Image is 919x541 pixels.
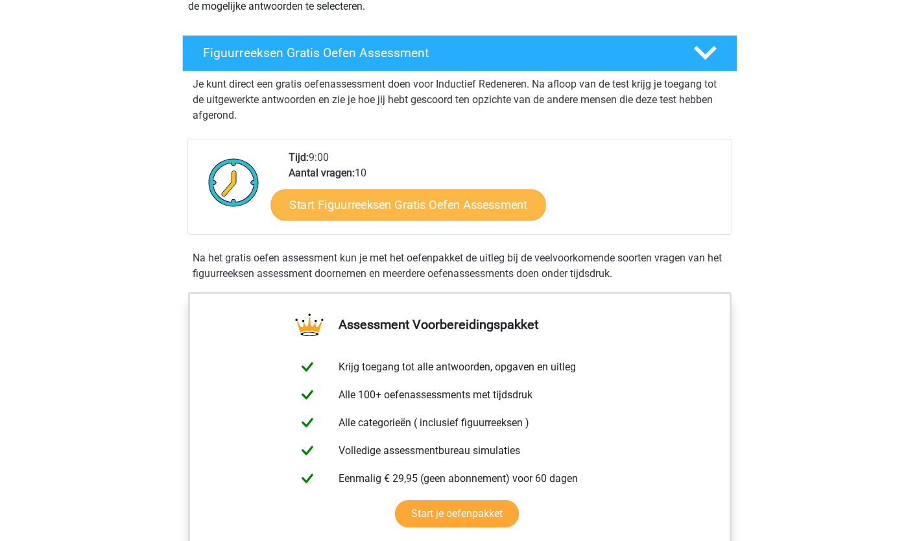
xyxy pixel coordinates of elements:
div: 9:00 10 [279,150,731,234]
img: Klok [201,150,267,215]
p: Je kunt direct een gratis oefenassessment doen voor Inductief Redeneren. Na afloop van de test kr... [193,77,727,123]
a: Start je oefenpakket [395,500,519,527]
b: Aantal vragen: [289,167,355,179]
div: Na het gratis oefen assessment kun je met het oefenpakket de uitleg bij de veelvoorkomende soorte... [187,250,732,282]
a: Figuurreeksen Gratis Oefen Assessment [177,35,743,71]
h4: Figuurreeksen Gratis Oefen Assessment [203,45,673,60]
a: Start Figuurreeksen Gratis Oefen Assessment [270,189,545,220]
b: Tijd: [289,151,309,163]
